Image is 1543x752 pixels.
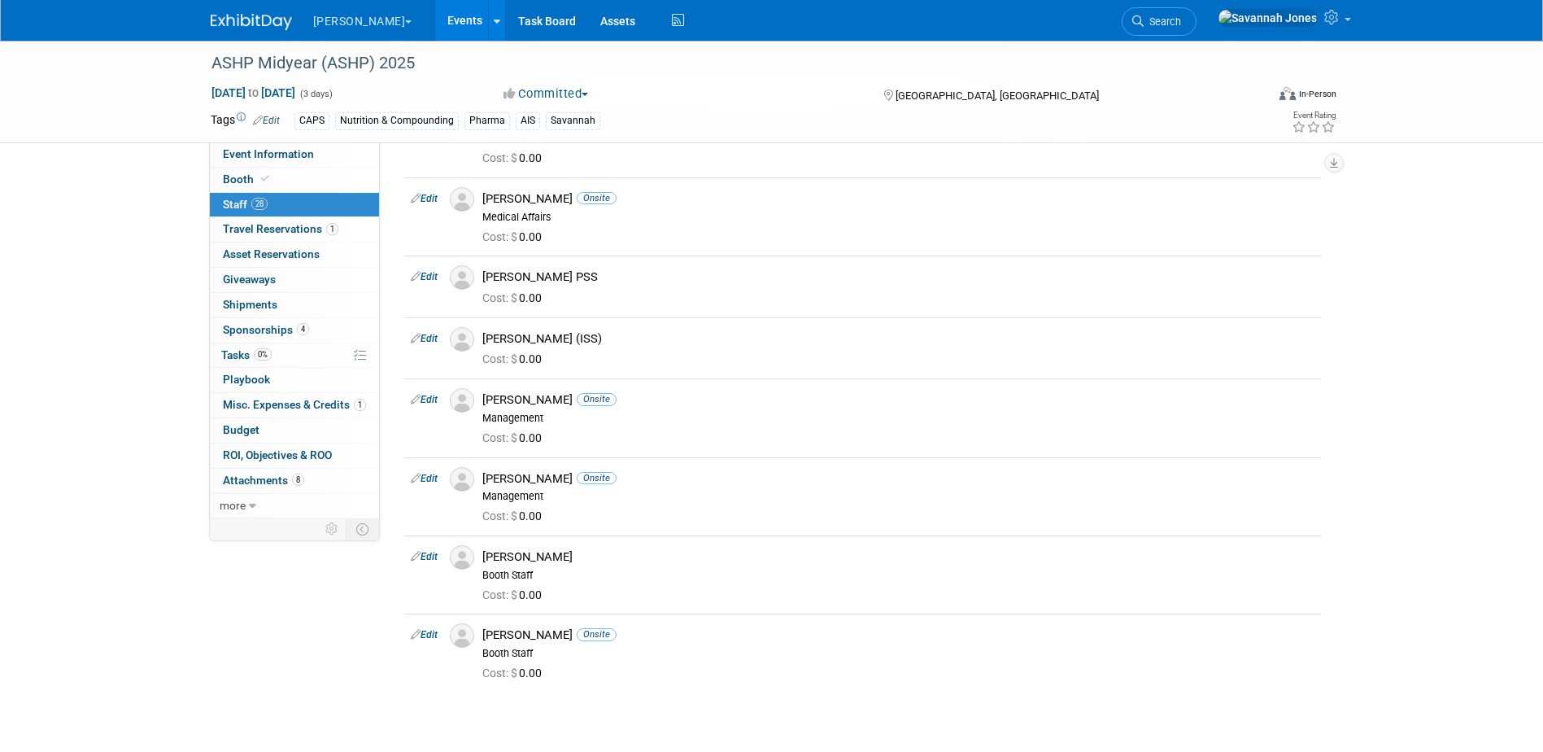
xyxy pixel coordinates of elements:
[211,14,292,30] img: ExhibitDay
[482,230,519,243] span: Cost: $
[482,352,519,365] span: Cost: $
[223,298,277,311] span: Shipments
[253,115,280,126] a: Edit
[210,318,379,343] a: Sponsorships4
[354,399,366,411] span: 1
[220,499,246,512] span: more
[482,569,1314,582] div: Booth Staff
[482,471,1314,487] div: [PERSON_NAME]
[482,412,1314,425] div: Management
[450,187,474,212] img: Associate-Profile-5.png
[210,217,379,242] a: Travel Reservations1
[210,293,379,317] a: Shipments
[1170,85,1337,109] div: Event Format
[450,467,474,492] img: Associate-Profile-5.png
[482,151,519,164] span: Cost: $
[482,291,519,304] span: Cost: $
[223,273,276,286] span: Giveaways
[482,667,519,680] span: Cost: $
[299,89,333,99] span: (3 days)
[464,112,510,129] div: Pharma
[482,490,1314,503] div: Management
[411,193,438,204] a: Edit
[498,85,595,103] button: Committed
[1292,111,1336,120] div: Event Rating
[210,343,379,368] a: Tasks0%
[254,348,272,361] span: 0%
[223,323,309,336] span: Sponsorships
[223,398,366,411] span: Misc. Expenses & Credits
[450,388,474,413] img: Associate-Profile-5.png
[251,198,268,210] span: 28
[318,518,347,540] td: Personalize Event Tab Strip
[1298,88,1336,100] div: In-Person
[223,474,304,487] span: Attachments
[450,327,474,352] img: Associate-Profile-5.png
[223,373,270,386] span: Playbook
[450,265,474,290] img: Associate-Profile-5.png
[210,368,379,392] a: Playbook
[577,628,617,641] span: Onsite
[206,49,1241,78] div: ASHP Midyear (ASHP) 2025
[292,474,304,486] span: 8
[335,112,459,129] div: Nutrition & Compounding
[221,348,272,361] span: Tasks
[450,623,474,648] img: Associate-Profile-5.png
[450,545,474,570] img: Associate-Profile-5.png
[294,112,329,129] div: CAPS
[482,331,1314,347] div: [PERSON_NAME] (ISS)
[482,627,1314,643] div: [PERSON_NAME]
[482,151,548,164] span: 0.00
[482,269,1314,285] div: [PERSON_NAME] PSS
[210,469,379,493] a: Attachments8
[223,222,338,235] span: Travel Reservations
[577,192,617,204] span: Onsite
[482,392,1314,408] div: [PERSON_NAME]
[246,86,261,99] span: to
[577,393,617,405] span: Onsite
[411,394,438,405] a: Edit
[482,431,548,444] span: 0.00
[1122,7,1196,36] a: Search
[223,198,268,211] span: Staff
[482,549,1314,565] div: [PERSON_NAME]
[210,393,379,418] a: Misc. Expenses & Credits1
[896,90,1099,102] span: [GEOGRAPHIC_DATA], [GEOGRAPHIC_DATA]
[326,223,338,235] span: 1
[223,247,320,260] span: Asset Reservations
[1144,15,1181,28] span: Search
[482,588,548,601] span: 0.00
[482,211,1314,224] div: Medical Affairs
[516,112,540,129] div: AIS
[297,323,309,335] span: 4
[211,85,296,100] span: [DATE] [DATE]
[223,448,332,461] span: ROI, Objectives & ROO
[411,271,438,282] a: Edit
[210,268,379,292] a: Giveaways
[1218,9,1318,27] img: Savannah Jones
[482,291,548,304] span: 0.00
[223,147,314,160] span: Event Information
[210,193,379,217] a: Staff28
[223,173,272,186] span: Booth
[482,230,548,243] span: 0.00
[211,111,280,130] td: Tags
[210,418,379,443] a: Budget
[482,667,548,680] span: 0.00
[482,509,548,522] span: 0.00
[210,494,379,518] a: more
[411,473,438,484] a: Edit
[577,472,617,484] span: Onsite
[210,168,379,192] a: Booth
[482,191,1314,207] div: [PERSON_NAME]
[482,647,1314,660] div: Booth Staff
[411,551,438,562] a: Edit
[210,243,379,267] a: Asset Reservations
[482,509,519,522] span: Cost: $
[1279,87,1296,100] img: Format-Inperson.png
[482,352,548,365] span: 0.00
[261,174,269,183] i: Booth reservation complete
[210,142,379,167] a: Event Information
[346,518,379,540] td: Toggle Event Tabs
[411,629,438,641] a: Edit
